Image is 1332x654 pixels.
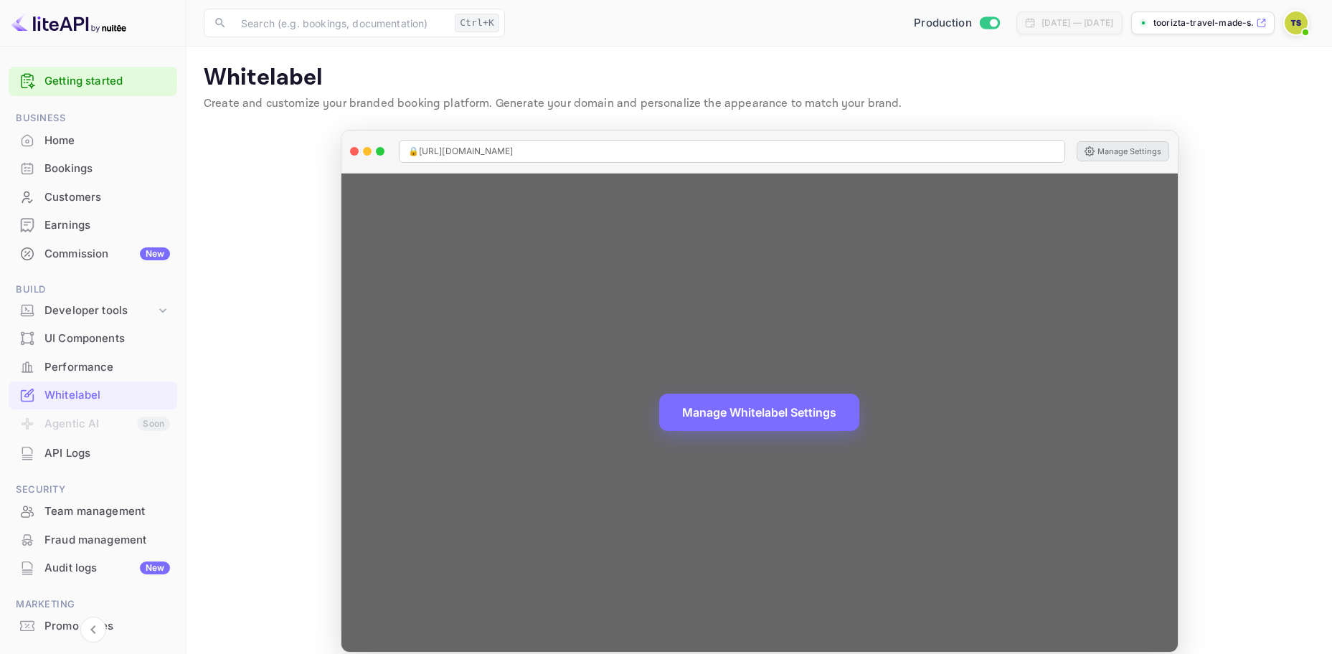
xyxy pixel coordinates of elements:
div: Ctrl+K [455,14,499,32]
a: CommissionNew [9,240,177,267]
div: Getting started [9,67,177,96]
a: Whitelabel [9,381,177,408]
p: toorizta-travel-made-s... [1153,16,1253,29]
div: New [140,247,170,260]
div: Home [9,127,177,155]
div: Promo codes [9,612,177,640]
a: Team management [9,498,177,524]
div: Team management [44,503,170,520]
div: CommissionNew [9,240,177,268]
div: Earnings [9,212,177,240]
div: Performance [9,354,177,381]
div: Switch to Sandbox mode [908,15,1005,32]
p: Whitelabel [204,64,1315,93]
span: Marketing [9,597,177,612]
button: Manage Settings [1077,141,1169,161]
a: UI Components [9,325,177,351]
a: Performance [9,354,177,380]
div: Whitelabel [44,387,170,404]
img: Toorizta Travel Made Simple [1285,11,1308,34]
button: Collapse navigation [80,617,106,643]
div: Fraud management [44,532,170,549]
div: Home [44,133,170,149]
div: Bookings [9,155,177,183]
div: Performance [44,359,170,376]
span: Build [9,282,177,298]
a: Getting started [44,73,170,90]
div: Fraud management [9,526,177,554]
span: Production [914,15,972,32]
input: Search (e.g. bookings, documentation) [232,9,449,37]
div: Bookings [44,161,170,177]
div: UI Components [9,325,177,353]
a: Customers [9,184,177,210]
div: New [140,561,170,574]
div: Customers [44,189,170,206]
div: Whitelabel [9,381,177,409]
a: Promo codes [9,612,177,639]
span: Business [9,110,177,126]
div: Customers [9,184,177,212]
a: Earnings [9,212,177,238]
div: Developer tools [9,298,177,323]
a: API Logs [9,440,177,466]
div: API Logs [9,440,177,468]
span: Security [9,482,177,498]
a: Audit logsNew [9,554,177,581]
div: Audit logs [44,560,170,577]
div: API Logs [44,445,170,462]
div: Commission [44,246,170,262]
a: Home [9,127,177,153]
div: Promo codes [44,618,170,635]
div: [DATE] — [DATE] [1041,16,1113,29]
span: 🔒 [URL][DOMAIN_NAME] [408,145,514,158]
img: LiteAPI logo [11,11,126,34]
div: Team management [9,498,177,526]
div: Audit logsNew [9,554,177,582]
button: Manage Whitelabel Settings [659,394,859,431]
div: UI Components [44,331,170,347]
a: Fraud management [9,526,177,553]
div: Earnings [44,217,170,234]
p: Create and customize your branded booking platform. Generate your domain and personalize the appe... [204,95,1315,113]
a: Bookings [9,155,177,181]
div: Developer tools [44,303,156,319]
